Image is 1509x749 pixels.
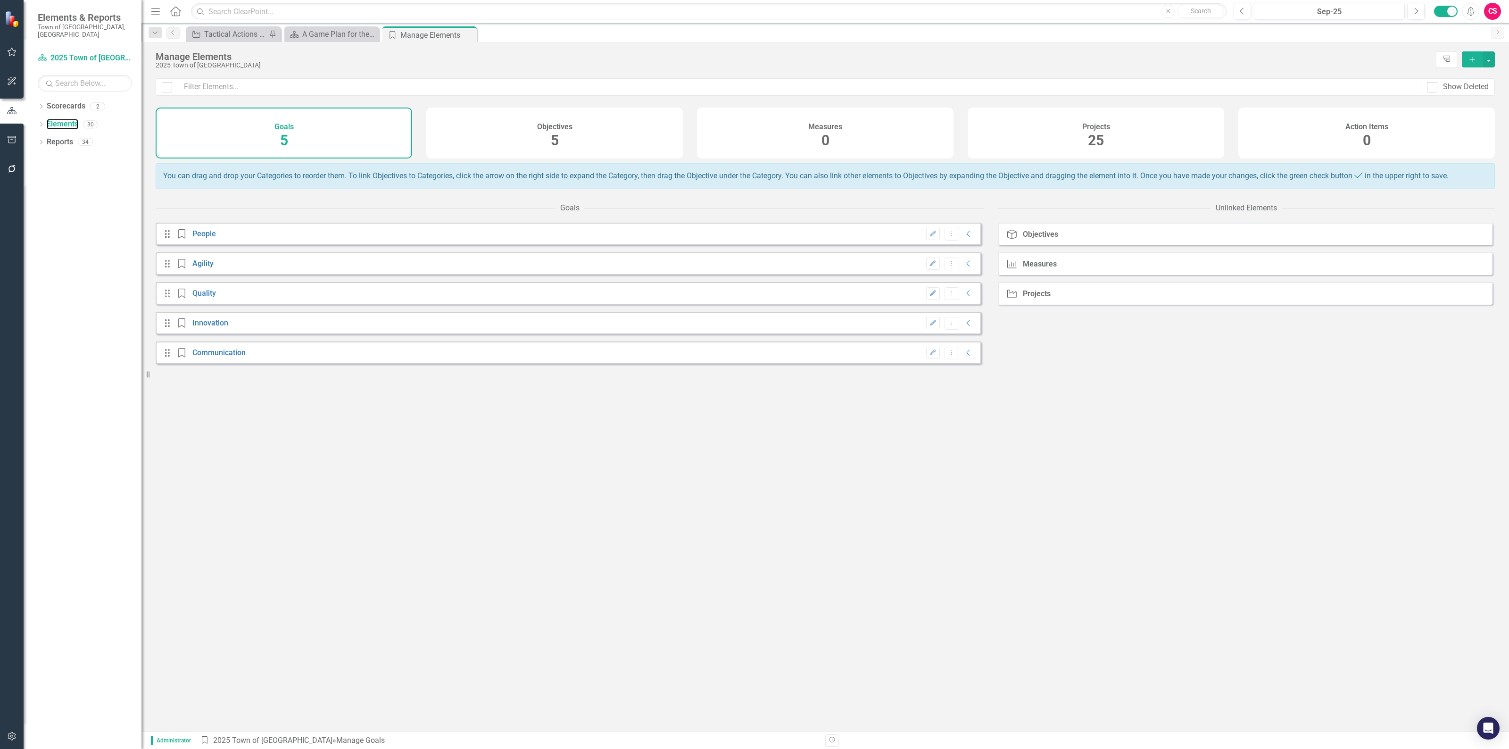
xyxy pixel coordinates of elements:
h4: Action Items [1345,123,1388,131]
div: Manage Elements [156,51,1431,62]
div: A Game Plan for the Future [302,28,376,40]
span: 25 [1088,132,1104,149]
span: Administrator [151,736,195,745]
a: Quality [192,289,216,298]
a: Scorecards [47,101,85,112]
button: Sep-25 [1254,3,1405,20]
a: People [192,229,216,238]
a: Agility [192,259,214,268]
span: 5 [551,132,559,149]
div: 2 [90,102,105,110]
div: » Manage Goals [200,735,818,746]
span: 0 [1363,132,1371,149]
input: Filter Elements... [178,78,1421,96]
h4: Goals [274,123,294,131]
a: A Game Plan for the Future [287,28,376,40]
div: Objectives [1023,230,1058,239]
a: Tactical Actions and Milestones [189,28,266,40]
span: 5 [280,132,288,149]
a: Innovation [192,318,228,327]
a: Elements [47,119,78,130]
div: Measures [1023,260,1057,268]
div: 34 [78,138,93,146]
div: Goals [560,203,580,214]
div: You can drag and drop your Categories to reorder them. To link Objectives to Categories, click th... [156,163,1495,189]
button: Search [1177,5,1224,18]
span: Elements & Reports [38,12,132,23]
a: Reports [47,137,73,148]
a: 2025 Town of [GEOGRAPHIC_DATA] [38,53,132,64]
a: Communication [192,348,246,357]
input: Search ClearPoint... [191,3,1227,20]
div: Unlinked Elements [1216,203,1277,214]
h4: Projects [1082,123,1110,131]
button: CS [1484,3,1501,20]
h4: Objectives [537,123,572,131]
div: Open Intercom Messenger [1477,717,1500,740]
div: Manage Elements [400,29,474,41]
div: Tactical Actions and Milestones [204,28,266,40]
small: Town of [GEOGRAPHIC_DATA], [GEOGRAPHIC_DATA] [38,23,132,39]
div: Show Deleted [1443,82,1489,92]
span: Search [1191,7,1211,15]
div: Projects [1023,290,1051,298]
span: 0 [821,132,829,149]
a: 2025 Town of [GEOGRAPHIC_DATA] [213,736,332,745]
div: Sep-25 [1257,6,1401,17]
h4: Measures [808,123,842,131]
img: ClearPoint Strategy [5,10,21,27]
div: 30 [83,120,98,128]
div: 2025 Town of [GEOGRAPHIC_DATA] [156,62,1431,69]
input: Search Below... [38,75,132,92]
